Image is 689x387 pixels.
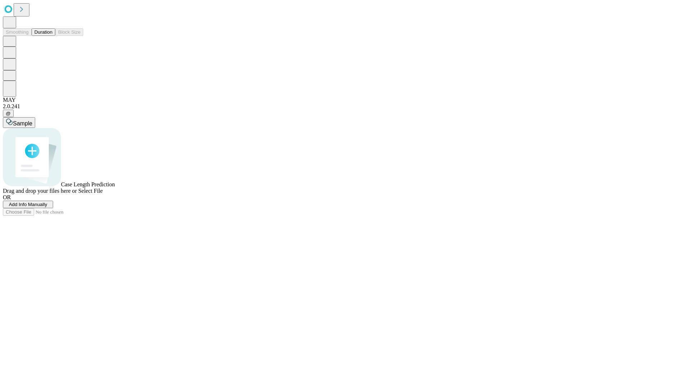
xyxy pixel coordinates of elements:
[3,103,686,110] div: 2.0.241
[61,181,115,187] span: Case Length Prediction
[3,110,14,117] button: @
[9,202,47,207] span: Add Info Manually
[3,97,686,103] div: MAY
[3,28,32,36] button: Smoothing
[78,188,103,194] span: Select File
[3,194,11,200] span: OR
[3,201,53,208] button: Add Info Manually
[3,188,77,194] span: Drag and drop your files here or
[3,117,35,128] button: Sample
[13,120,32,126] span: Sample
[55,28,83,36] button: Block Size
[32,28,55,36] button: Duration
[6,111,11,116] span: @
